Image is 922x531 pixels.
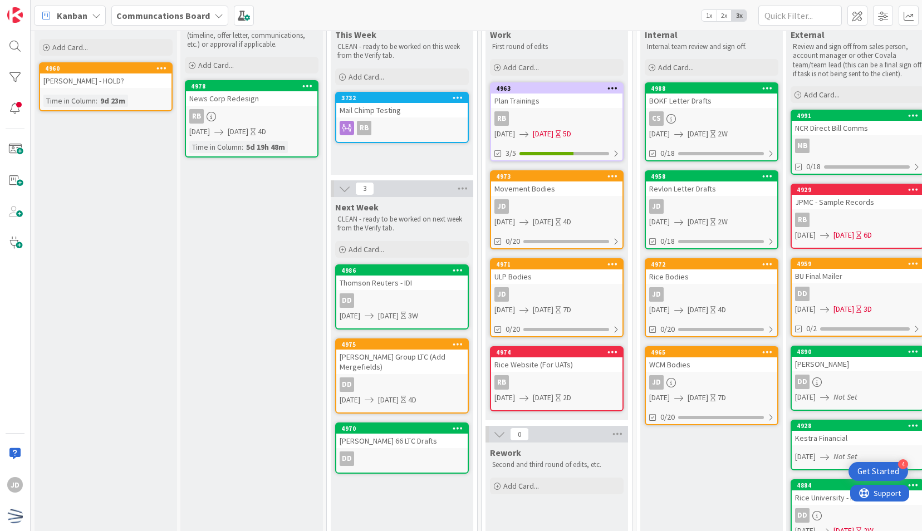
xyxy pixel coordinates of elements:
span: 1x [702,10,717,21]
input: Quick Filter... [758,6,842,26]
span: 3 [355,182,374,195]
div: 4D [258,126,266,137]
div: DD [795,287,810,301]
div: [PERSON_NAME] Group LTC (Add Mergefields) [336,350,468,374]
div: 4965 [651,348,777,356]
span: [DATE] [833,303,854,315]
a: 4963Plan TrainingsRB[DATE][DATE]5D3/5 [490,82,624,161]
div: JD [491,287,622,302]
div: 4988 [646,83,777,94]
div: 4988 [651,85,777,92]
div: RB [357,121,371,135]
span: [DATE] [795,451,816,463]
div: RB [494,375,509,390]
a: 4972Rice BodiesJD[DATE][DATE]4D0/20 [645,258,778,337]
div: Mail Chimp Testing [336,103,468,117]
img: avatar [7,508,23,524]
div: DD [795,375,810,389]
div: 4971 [496,260,622,268]
span: Kanban [57,9,87,22]
p: Internal team review and sign off. [647,42,776,51]
div: BOKF Letter Drafts [646,94,777,108]
div: DD [336,293,468,308]
div: 2D [563,392,571,404]
div: 4974Rice Website (For UATs) [491,347,622,372]
span: : [242,141,243,153]
span: [DATE] [649,304,670,316]
div: 5D [563,128,571,140]
div: Movement Bodies [491,181,622,196]
div: MB [795,139,810,153]
div: RB [795,213,810,227]
span: Add Card... [804,90,840,100]
div: DD [336,451,468,466]
div: WCM Bodies [646,357,777,372]
div: 4986 [341,267,468,274]
span: Support [23,2,51,15]
span: 2x [717,10,732,21]
div: 4974 [496,348,622,356]
a: 4971ULP BodiesJD[DATE][DATE]7D0/20 [490,258,624,337]
span: External [791,29,825,40]
div: 4971ULP Bodies [491,259,622,284]
span: 0/20 [660,411,675,423]
div: DD [795,508,810,523]
div: 4958 [651,173,777,180]
span: [DATE] [340,310,360,322]
span: [DATE] [340,394,360,406]
div: JD [491,199,622,214]
div: 2W [718,216,728,228]
div: JD [7,477,23,493]
div: 4970 [341,425,468,432]
div: JD [649,287,664,302]
div: DD [340,377,354,392]
span: Add Card... [198,60,234,70]
b: Communcations Board [116,10,210,21]
div: 3732Mail Chimp Testing [336,93,468,117]
div: CS [649,111,664,126]
div: Time in Column [43,95,96,107]
div: 3732 [336,93,468,103]
div: DD [340,293,354,308]
div: JD [646,287,777,302]
span: [DATE] [649,216,670,228]
div: 4D [718,304,726,316]
div: 4975 [336,340,468,350]
div: JD [649,375,664,390]
span: 0/18 [660,147,675,159]
a: 4974Rice Website (For UATs)RB[DATE][DATE]2D [490,346,624,411]
div: 4 [898,459,908,469]
span: [DATE] [533,392,553,404]
span: Add Card... [503,62,539,72]
span: [DATE] [533,128,553,140]
div: DD [340,451,354,466]
div: Get Started [857,466,899,477]
div: 4972 [651,260,777,268]
span: Add Card... [349,72,384,82]
div: News Corp Redesign [186,91,317,106]
div: JD [646,199,777,214]
div: Revlon Letter Drafts [646,181,777,196]
img: Visit kanbanzone.com [7,7,23,23]
div: 4986Thomson Reuters - IDI [336,265,468,290]
div: 4973Movement Bodies [491,171,622,196]
span: 0/20 [660,323,675,335]
div: 4988BOKF Letter Drafts [646,83,777,108]
span: [DATE] [833,229,854,241]
span: [DATE] [688,304,708,316]
span: 0 [510,427,529,441]
span: Internal [645,29,678,40]
span: [DATE] [189,126,210,137]
div: RB [491,111,622,126]
span: Add Card... [503,481,539,491]
div: 3732 [341,94,468,102]
div: RB [336,121,468,135]
span: [DATE] [688,128,708,140]
div: 4973 [491,171,622,181]
div: 4972Rice Bodies [646,259,777,284]
span: [DATE] [688,216,708,228]
div: 3D [864,303,872,315]
span: Rework [490,447,521,458]
div: ULP Bodies [491,269,622,284]
div: RB [186,109,317,124]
